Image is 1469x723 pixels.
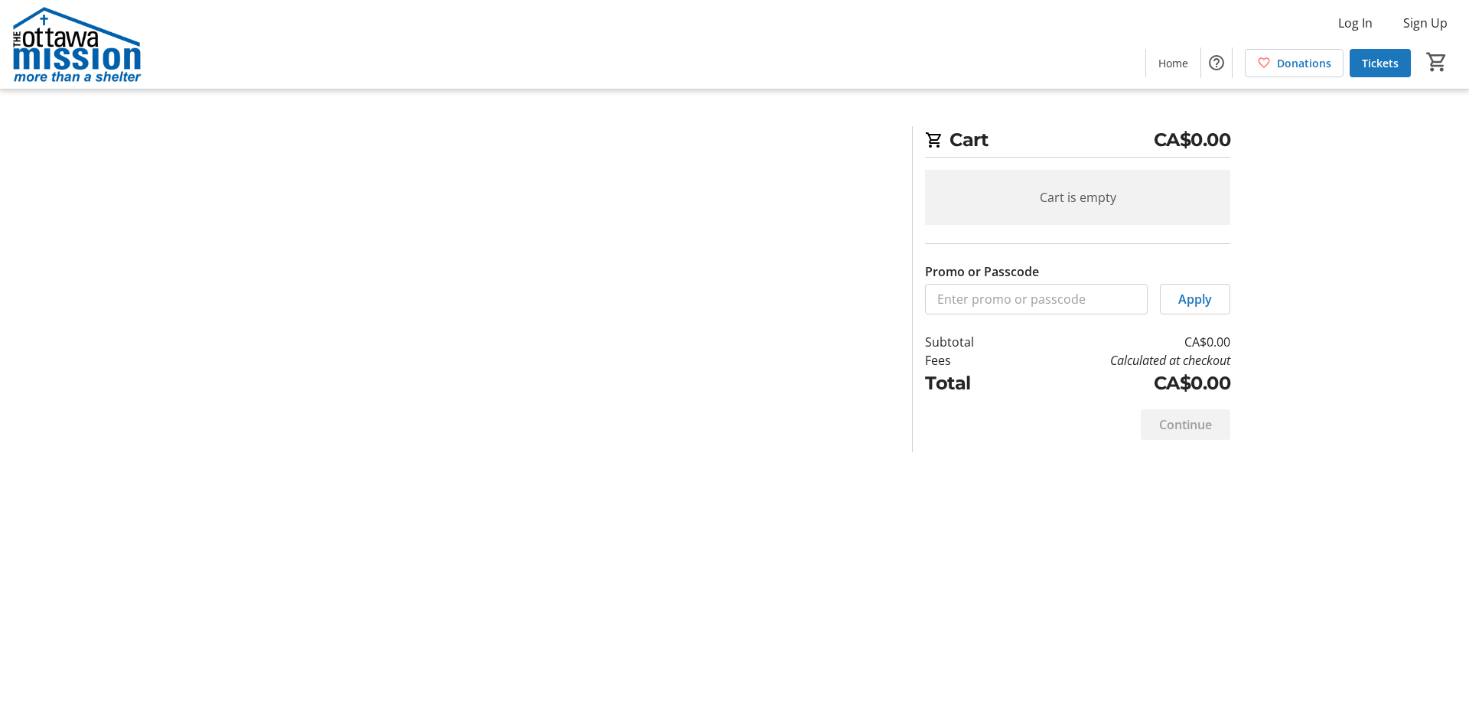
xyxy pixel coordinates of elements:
[1277,55,1331,71] span: Donations
[1245,49,1344,77] a: Donations
[9,6,145,83] img: The Ottawa Mission's Logo
[1146,49,1200,77] a: Home
[925,262,1039,281] label: Promo or Passcode
[1326,11,1385,35] button: Log In
[1391,11,1460,35] button: Sign Up
[1423,48,1451,76] button: Cart
[1201,47,1232,78] button: Help
[1178,290,1212,308] span: Apply
[1158,55,1188,71] span: Home
[925,170,1230,225] div: Cart is empty
[925,370,1014,397] td: Total
[925,351,1014,370] td: Fees
[1350,49,1411,77] a: Tickets
[1338,14,1373,32] span: Log In
[1014,333,1230,351] td: CA$0.00
[1014,370,1230,397] td: CA$0.00
[1403,14,1448,32] span: Sign Up
[925,333,1014,351] td: Subtotal
[1154,126,1231,154] span: CA$0.00
[925,126,1230,158] h2: Cart
[1160,284,1230,314] button: Apply
[1014,351,1230,370] td: Calculated at checkout
[1362,55,1399,71] span: Tickets
[925,284,1148,314] input: Enter promo or passcode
